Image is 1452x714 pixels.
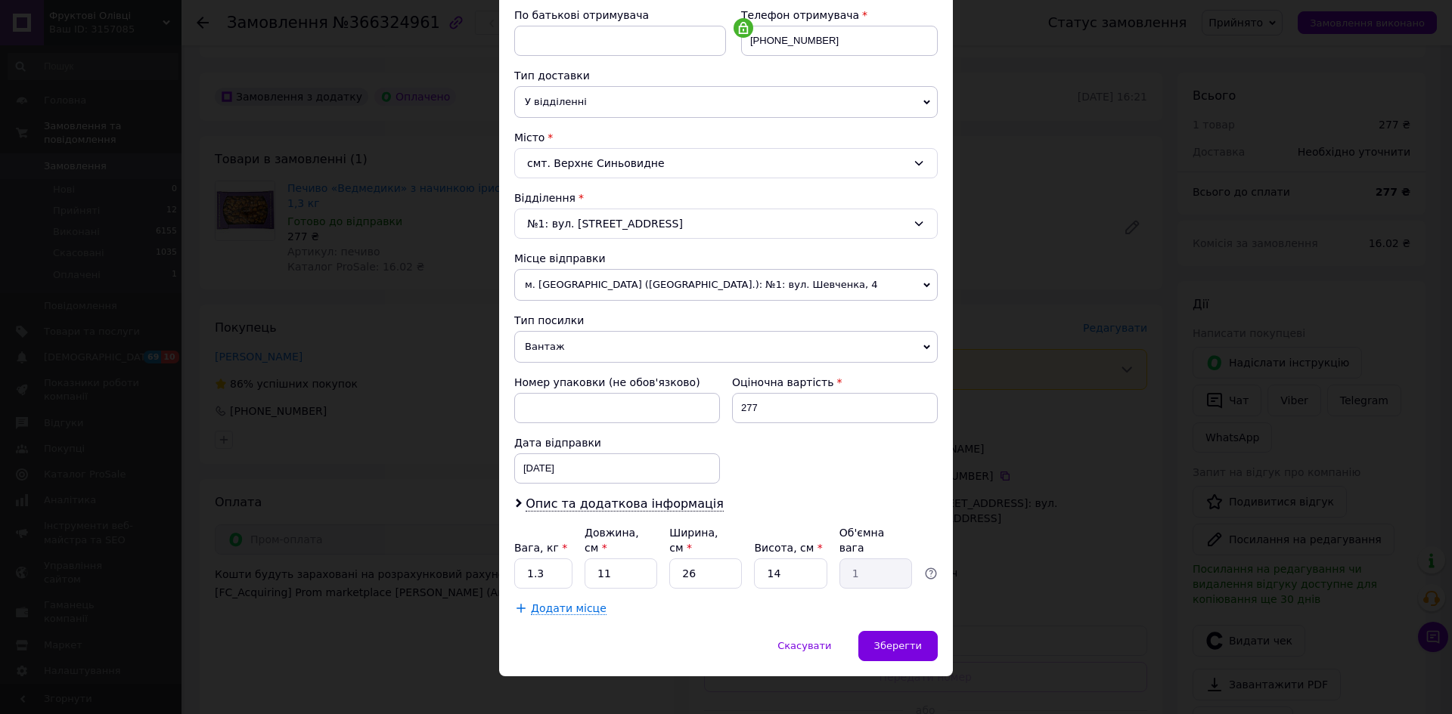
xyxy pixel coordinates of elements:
div: Відділення [514,190,938,206]
span: м. [GEOGRAPHIC_DATA] ([GEOGRAPHIC_DATA].): №1: вул. Шевченка, 4 [514,269,938,301]
div: смт. Верхнє Синьовидне [514,148,938,178]
label: Висота, см [754,542,822,554]
span: Місце відправки [514,252,606,264]
span: По батькові отримувача [514,9,649,21]
label: Довжина, см [585,527,639,554]
span: Додати місце [531,602,607,615]
span: Вантаж [514,331,938,363]
label: Ширина, см [669,527,718,554]
div: Номер упаковки (не обов'язково) [514,375,720,390]
span: Телефон отримувача [741,9,859,21]
span: Опис та додаткова інформація [526,496,724,512]
span: Скасувати [777,640,831,651]
span: У відділенні [514,86,938,118]
span: Тип доставки [514,70,590,82]
div: Оціночна вартість [732,375,938,390]
div: Дата відправки [514,435,720,450]
div: №1: вул. [STREET_ADDRESS] [514,209,938,239]
label: Вага, кг [514,542,567,554]
div: Об'ємна вага [839,525,912,555]
span: Зберегти [874,640,922,651]
input: +380 [741,26,938,56]
div: Місто [514,130,938,145]
span: Тип посилки [514,314,584,326]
